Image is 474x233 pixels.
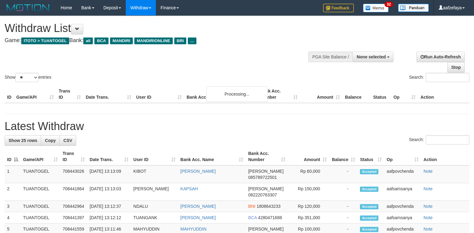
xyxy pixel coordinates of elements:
[134,38,173,44] span: MANDIRIONLINE
[288,148,329,165] th: Amount: activate to sort column ascending
[14,85,56,103] th: Game/API
[180,169,216,174] a: [PERSON_NAME]
[329,148,357,165] th: Balance: activate to sort column ascending
[426,73,469,82] input: Search:
[424,186,433,191] a: Note
[424,227,433,231] a: Note
[248,175,277,180] span: Copy 085789722501 to clipboard
[87,183,131,201] td: [DATE] 13:13:03
[131,148,178,165] th: User ID: activate to sort column ascending
[180,204,216,209] a: [PERSON_NAME]
[5,3,51,12] img: MOTION_logo.png
[371,85,391,103] th: Status
[5,85,14,103] th: ID
[41,135,60,146] a: Copy
[180,186,198,191] a: KAPSAH
[357,148,384,165] th: Status: activate to sort column ascending
[87,165,131,183] td: [DATE] 13:13:09
[60,183,87,201] td: 708441864
[87,148,131,165] th: Date Trans.: activate to sort column ascending
[178,148,246,165] th: Bank Acc. Name: activate to sort column ascending
[5,183,21,201] td: 2
[248,192,277,197] span: Copy 082220763307 to clipboard
[329,165,357,183] td: -
[83,38,93,44] span: all
[21,148,60,165] th: Game/API: activate to sort column ascending
[59,135,76,146] a: CSV
[409,135,469,144] label: Search:
[248,169,283,174] span: [PERSON_NAME]
[246,148,288,165] th: Bank Acc. Number: activate to sort column ascending
[447,62,465,73] a: Stop
[363,4,389,12] img: Button%20Memo.svg
[180,215,216,220] a: [PERSON_NAME]
[288,201,329,212] td: Rp 120,000
[180,227,207,231] a: MAHYUDDIN
[21,165,60,183] td: TUANTOGEL
[131,212,178,223] td: TUANGANK
[174,38,186,44] span: BRI
[21,38,69,44] span: ITOTO > TUANTOGEL
[417,52,465,62] a: Run Auto-Refresh
[308,52,353,62] div: PGA Site Balance /
[87,201,131,212] td: [DATE] 13:12:37
[5,73,51,82] label: Show entries
[60,148,87,165] th: Trans ID: activate to sort column ascending
[258,215,282,220] span: Copy 4280471688 to clipboard
[5,38,310,44] h4: Game: Bank:
[360,227,378,232] span: Accepted
[398,4,429,12] img: panduan.png
[5,212,21,223] td: 4
[342,85,371,103] th: Balance
[5,165,21,183] td: 1
[60,201,87,212] td: 708442964
[385,2,393,7] span: 32
[323,4,354,12] img: Feedback.jpg
[384,183,421,201] td: aafsamsanya
[5,201,21,212] td: 3
[184,85,258,103] th: Bank Acc. Name
[418,85,469,103] th: Action
[9,138,37,143] span: Show 25 rows
[110,38,133,44] span: MANDIRI
[131,183,178,201] td: [PERSON_NAME]
[131,201,178,212] td: NDALU
[360,187,378,192] span: Accepted
[248,204,255,209] span: BNI
[424,204,433,209] a: Note
[45,138,56,143] span: Copy
[87,212,131,223] td: [DATE] 13:12:12
[63,138,72,143] span: CSV
[426,135,469,144] input: Search:
[5,135,41,146] a: Show 25 rows
[360,215,378,221] span: Accepted
[258,85,300,103] th: Bank Acc. Number
[5,120,469,132] h1: Latest Withdraw
[288,183,329,201] td: Rp 150,000
[60,165,87,183] td: 708443026
[409,73,469,82] label: Search:
[257,204,281,209] span: Copy 1808643233 to clipboard
[391,85,418,103] th: Op
[21,183,60,201] td: TUANTOGEL
[131,165,178,183] td: KIBOT
[357,54,386,59] span: None selected
[15,73,38,82] select: Showentries
[206,86,268,102] div: Processing...
[384,165,421,183] td: aafpovchenda
[83,85,134,103] th: Date Trans.
[384,212,421,223] td: aafsamsanya
[248,186,283,191] span: [PERSON_NAME]
[421,148,469,165] th: Action
[329,201,357,212] td: -
[134,85,184,103] th: User ID
[424,215,433,220] a: Note
[424,169,433,174] a: Note
[288,165,329,183] td: Rp 60,000
[384,148,421,165] th: Op: activate to sort column ascending
[353,52,393,62] button: None selected
[21,201,60,212] td: TUANTOGEL
[188,38,196,44] span: ...
[360,204,378,209] span: Accepted
[248,227,283,231] span: [PERSON_NAME]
